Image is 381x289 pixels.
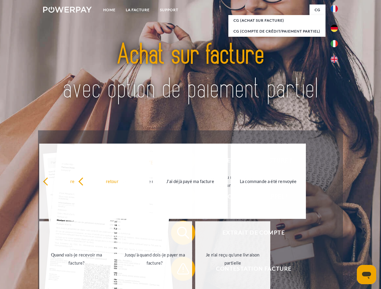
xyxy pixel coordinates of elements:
[121,251,189,267] div: Jusqu'à quand dois-je payer ma facture?
[310,5,325,15] a: CG
[331,56,338,63] img: en
[156,177,224,185] div: J'ai déjà payé ma facture
[234,177,302,185] div: La commande a été renvoyée
[43,7,92,13] img: logo-powerpay-white.svg
[331,5,338,12] img: fr
[199,251,267,267] div: Je n'ai reçu qu'une livraison partielle
[43,177,111,185] div: retour
[78,177,146,185] div: retour
[58,29,323,115] img: title-powerpay_fr.svg
[121,5,155,15] a: LA FACTURE
[228,15,325,26] a: CG (achat sur facture)
[155,5,183,15] a: Support
[331,25,338,32] img: de
[357,265,376,284] iframe: Bouton de lancement de la fenêtre de messagerie
[43,251,111,267] div: Quand vais-je recevoir ma facture?
[98,5,121,15] a: Home
[331,40,338,47] img: it
[228,26,325,37] a: CG (Compte de crédit/paiement partiel)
